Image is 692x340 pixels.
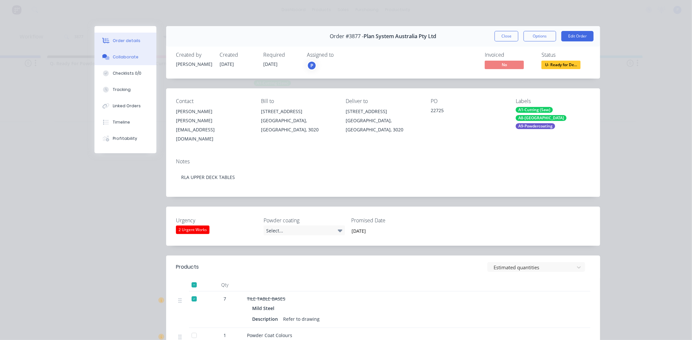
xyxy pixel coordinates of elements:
div: Checklists 0/0 [113,70,141,76]
span: 1 [223,332,226,339]
div: [PERSON_NAME] [176,61,212,67]
div: [PERSON_NAME][EMAIL_ADDRESS][DOMAIN_NAME] [176,116,251,143]
div: Refer to drawing [281,314,322,324]
div: PO [431,98,505,104]
button: Profitability [94,130,156,147]
div: Deliver to [346,98,421,104]
div: Collaborate [113,54,138,60]
div: RLA UPPER DECK TABLES [176,167,590,187]
div: 22725 [431,107,505,116]
div: Assigned to [307,52,372,58]
label: Promised Date [351,216,433,224]
div: Order details [113,38,140,44]
div: [STREET_ADDRESS][GEOGRAPHIC_DATA], [GEOGRAPHIC_DATA], 3020 [346,107,421,134]
div: Profitability [113,136,137,141]
button: Linked Orders [94,98,156,114]
div: Created by [176,52,212,58]
span: 7 [223,295,226,302]
div: Select... [264,226,345,235]
div: [STREET_ADDRESS] [346,107,421,116]
div: [GEOGRAPHIC_DATA], [GEOGRAPHIC_DATA], 3020 [346,116,421,134]
div: [STREET_ADDRESS] [261,107,336,116]
div: [PERSON_NAME][PERSON_NAME][EMAIL_ADDRESS][DOMAIN_NAME] [176,107,251,143]
div: A9-Powdercoating [516,123,555,129]
div: Mild Steel [252,303,277,313]
button: Options [524,31,556,41]
div: Description [252,314,281,324]
div: A8-[GEOGRAPHIC_DATA] [516,115,567,121]
button: Collaborate [94,49,156,65]
span: Order #3877 - [330,33,364,39]
span: No [485,61,524,69]
div: Tracking [113,87,131,93]
span: U- Ready for De... [541,61,581,69]
div: Created [220,52,255,58]
div: Timeline [113,119,130,125]
button: P [307,61,317,70]
div: A1-Cutting (Saw) [516,107,553,113]
div: Required [263,52,299,58]
button: Timeline [94,114,156,130]
div: [STREET_ADDRESS][GEOGRAPHIC_DATA], [GEOGRAPHIC_DATA], 3020 [261,107,336,134]
div: Products [176,263,199,271]
button: Edit Order [561,31,594,41]
button: Tracking [94,81,156,98]
div: Qty [205,278,244,291]
div: Status [541,52,590,58]
input: Enter date [347,226,428,236]
label: Urgency [176,216,257,224]
span: [DATE] [220,61,234,67]
button: Checklists 0/0 [94,65,156,81]
label: Powder coating [264,216,345,224]
span: [DATE] [263,61,278,67]
div: Contact [176,98,251,104]
div: Labels [516,98,590,104]
div: Bill to [261,98,336,104]
div: Notes [176,158,590,165]
button: Close [495,31,518,41]
div: Linked Orders [113,103,141,109]
div: [GEOGRAPHIC_DATA], [GEOGRAPHIC_DATA], 3020 [261,116,336,134]
span: Plan System Australia Pty Ltd [364,33,437,39]
button: U- Ready for De... [541,61,581,70]
span: TILE TABLE BASES [247,296,285,302]
div: 2 Urgent Works [176,226,209,234]
div: Invoiced [485,52,534,58]
div: [PERSON_NAME] [176,107,251,116]
button: Order details [94,33,156,49]
span: Powder Coat Colours [247,332,292,338]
